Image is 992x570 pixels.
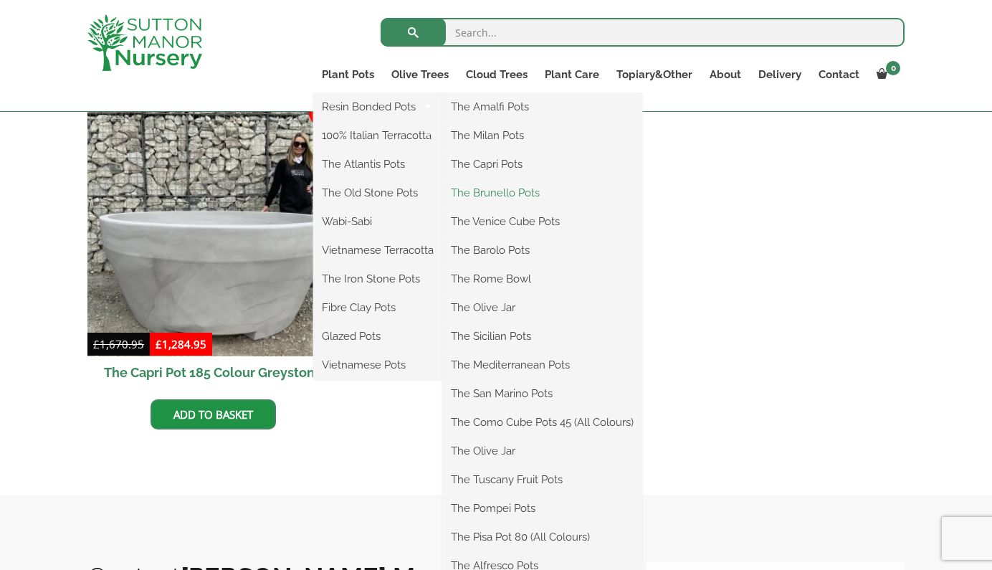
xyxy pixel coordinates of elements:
img: logo [87,14,202,71]
a: Vietnamese Pots [313,354,442,376]
a: Glazed Pots [313,326,442,347]
a: The San Marino Pots [442,383,642,404]
a: The Capri Pots [442,153,642,175]
bdi: 1,284.95 [156,337,206,351]
a: Wabi-Sabi [313,211,442,232]
h2: The Capri Pot 185 Colour Greystone [87,356,339,389]
a: The Atlantis Pots [313,153,442,175]
span: 0 [886,61,900,75]
span: £ [93,337,100,351]
a: Vietnamese Terracotta [313,239,442,261]
a: The Milan Pots [442,125,642,146]
a: Contact [810,65,868,85]
a: Delivery [750,65,810,85]
a: The Olive Jar [442,297,642,318]
a: The Rome Bowl [442,268,642,290]
a: Plant Care [536,65,608,85]
a: Topiary&Other [608,65,701,85]
a: Plant Pots [313,65,383,85]
span: £ [156,337,162,351]
a: Add to basket: “The Capri Pot 185 Colour Greystone” [151,399,276,429]
a: Olive Trees [383,65,457,85]
input: Search... [381,18,905,47]
a: The Amalfi Pots [442,96,642,118]
a: Resin Bonded Pots [313,96,442,118]
a: The Brunello Pots [442,182,642,204]
a: About [701,65,750,85]
a: The Como Cube Pots 45 (All Colours) [442,412,642,433]
a: The Old Stone Pots [313,182,442,204]
a: Fibre Clay Pots [313,297,442,318]
a: 0 [868,65,905,85]
a: The Iron Stone Pots [313,268,442,290]
a: The Pisa Pot 80 (All Colours) [442,526,642,548]
img: The Capri Pot 185 Colour Greystone [87,105,339,356]
span: Sale! [309,95,343,129]
a: The Tuscany Fruit Pots [442,469,642,490]
a: The Pompei Pots [442,498,642,519]
a: The Barolo Pots [442,239,642,261]
a: Sale! The Capri Pot 185 Colour Greystone [87,105,339,389]
a: 100% Italian Terracotta [313,125,442,146]
a: The Mediterranean Pots [442,354,642,376]
a: Cloud Trees [457,65,536,85]
a: The Sicilian Pots [442,326,642,347]
a: The Venice Cube Pots [442,211,642,232]
a: The Olive Jar [442,440,642,462]
bdi: 1,670.95 [93,337,144,351]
